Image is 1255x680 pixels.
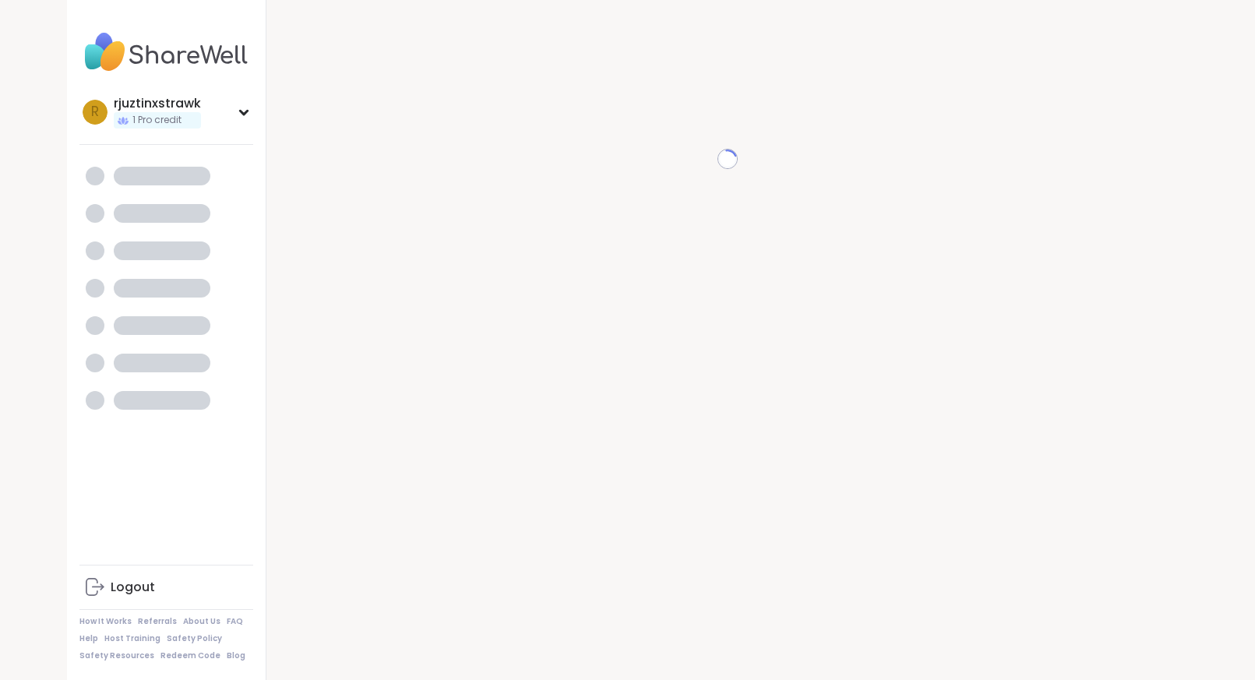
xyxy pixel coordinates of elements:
div: rjuztinxstrawk [114,95,201,112]
a: Logout [79,569,253,606]
div: Logout [111,579,155,596]
a: How It Works [79,616,132,627]
span: 1 Pro credit [132,114,182,127]
img: ShareWell Nav Logo [79,25,253,79]
a: Referrals [138,616,177,627]
a: FAQ [227,616,243,627]
a: Safety Policy [167,633,222,644]
a: Help [79,633,98,644]
a: Redeem Code [160,650,220,661]
a: Host Training [104,633,160,644]
a: Safety Resources [79,650,154,661]
a: About Us [183,616,220,627]
a: Blog [227,650,245,661]
span: r [91,102,99,122]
